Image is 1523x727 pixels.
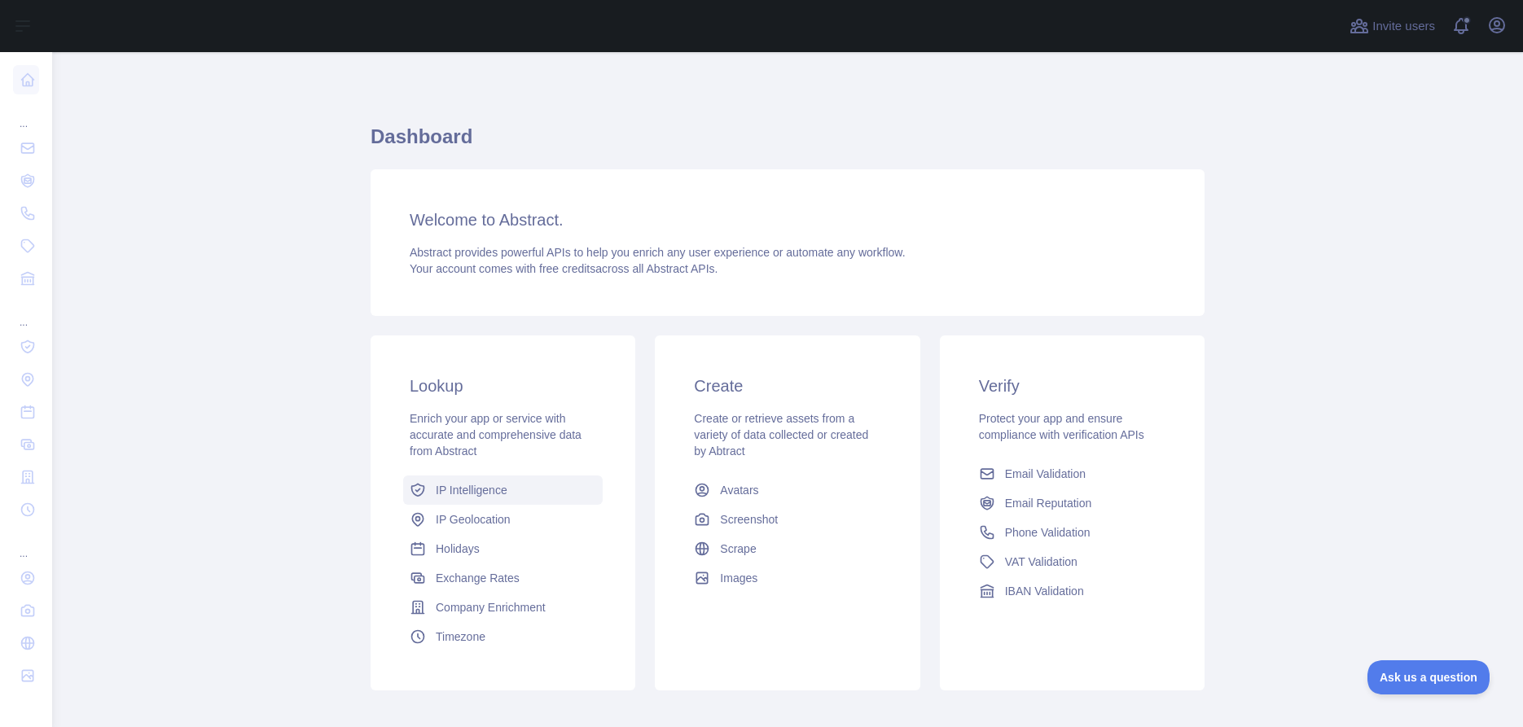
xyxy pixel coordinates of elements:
[403,534,603,563] a: Holidays
[1005,583,1084,599] span: IBAN Validation
[1005,495,1092,511] span: Email Reputation
[436,511,511,528] span: IP Geolocation
[436,628,485,645] span: Timezone
[972,488,1172,518] a: Email Reputation
[13,296,39,329] div: ...
[1367,660,1490,694] iframe: Toggle Customer Support
[403,505,603,534] a: IP Geolocation
[436,570,520,586] span: Exchange Rates
[410,412,582,458] span: Enrich your app or service with accurate and comprehensive data from Abstract
[720,511,778,528] span: Screenshot
[972,518,1172,547] a: Phone Validation
[694,374,880,397] h3: Create
[436,482,507,498] span: IP Intelligence
[436,599,546,615] span: Company Enrichment
[687,534,887,563] a: Scrape
[1346,13,1438,39] button: Invite users
[410,208,1165,231] h3: Welcome to Abstract.
[720,482,758,498] span: Avatars
[403,622,603,651] a: Timezone
[979,374,1165,397] h3: Verify
[972,547,1172,576] a: VAT Validation
[972,459,1172,488] a: Email Validation
[720,570,757,586] span: Images
[687,475,887,505] a: Avatars
[403,593,603,622] a: Company Enrichment
[979,412,1144,441] span: Protect your app and ensure compliance with verification APIs
[436,541,480,557] span: Holidays
[403,475,603,505] a: IP Intelligence
[720,541,756,557] span: Scrape
[410,374,596,397] h3: Lookup
[371,124,1205,163] h1: Dashboard
[410,262,718,275] span: Your account comes with across all Abstract APIs.
[403,563,603,593] a: Exchange Rates
[1005,466,1086,482] span: Email Validation
[687,505,887,534] a: Screenshot
[687,563,887,593] a: Images
[972,576,1172,606] a: IBAN Validation
[694,412,868,458] span: Create or retrieve assets from a variety of data collected or created by Abtract
[13,528,39,560] div: ...
[410,246,906,259] span: Abstract provides powerful APIs to help you enrich any user experience or automate any workflow.
[1372,17,1435,36] span: Invite users
[1005,554,1078,570] span: VAT Validation
[13,98,39,130] div: ...
[1005,524,1091,541] span: Phone Validation
[539,262,595,275] span: free credits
